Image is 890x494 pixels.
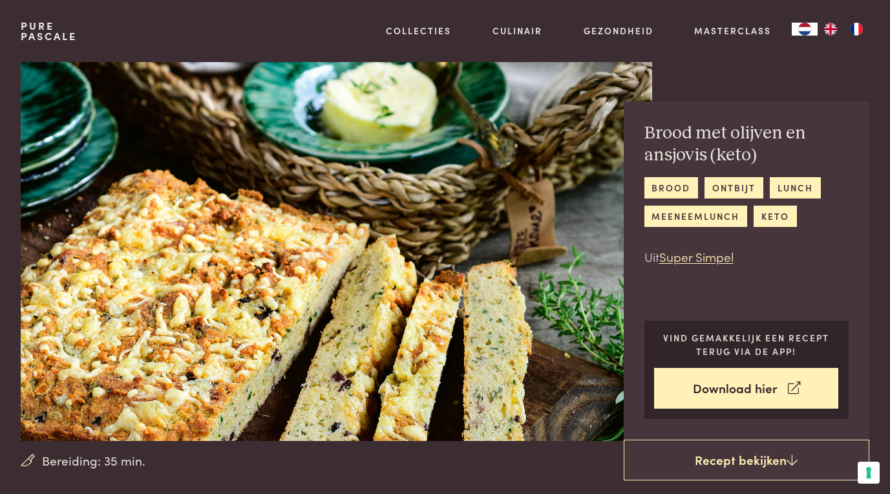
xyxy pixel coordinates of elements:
a: lunch [770,177,820,199]
a: Gezondheid [584,24,653,38]
a: NL [792,23,818,36]
h2: Brood met olijven en ansjovis (keto) [644,122,849,167]
a: Recept bekijken [624,440,870,481]
a: brood [644,177,698,199]
a: Masterclass [694,24,771,38]
p: Uit [644,248,849,266]
span: Bereiding: 35 min. [42,451,145,470]
p: Vind gemakkelijk een recept terug via de app! [654,331,838,358]
a: meeneemlunch [644,206,747,227]
ul: Language list [818,23,869,36]
a: PurePascale [21,21,77,41]
a: EN [818,23,843,36]
a: FR [843,23,869,36]
aside: Language selected: Nederlands [792,23,869,36]
img: Brood met olijven en ansjovis (keto) [21,62,652,441]
div: Language [792,23,818,36]
a: Super Simpel [659,248,734,265]
a: keto [754,206,796,227]
a: Culinair [493,24,542,38]
a: ontbijt [705,177,763,199]
a: Download hier [654,368,838,409]
a: Collecties [386,24,451,38]
button: Uw voorkeuren voor toestemming voor trackingtechnologieën [858,462,880,484]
